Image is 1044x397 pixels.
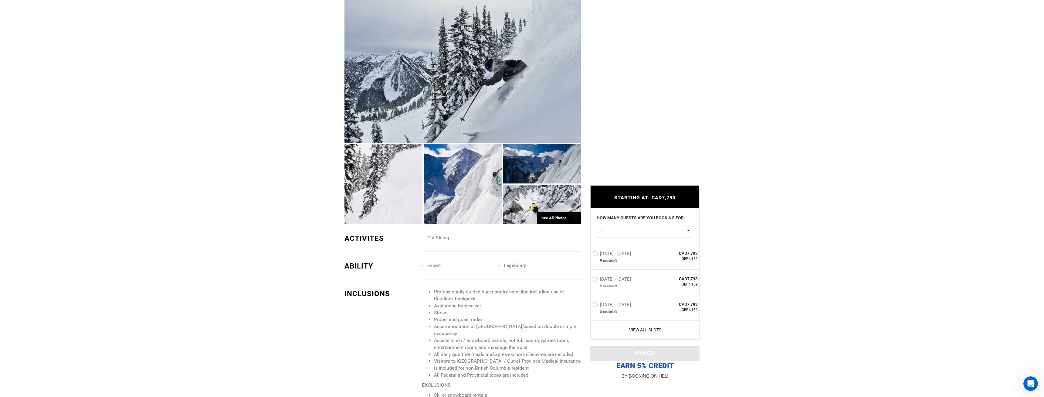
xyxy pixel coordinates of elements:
[10,57,91,74] b: There are absolutely no mark-ups when you book with [PERSON_NAME].
[600,309,602,314] span: 5
[654,282,698,287] span: GBP4,169
[597,223,693,238] button: 1
[344,289,417,299] div: INCLUSIONS
[17,3,27,13] img: Profile image for Carl
[35,161,52,173] button: Kite
[79,176,114,189] button: Custom Trip
[10,39,95,92] div: Welcome to Heli! 👋 We are a marketplace for adventures all over the world. What type of adventure...
[654,276,698,282] span: CAD7,793
[614,194,676,200] span: STARTING AT: CAD7,793
[654,256,698,262] span: GBP4,169
[592,251,632,258] label: [DATE] - [DATE]
[434,337,581,351] li: Access to ski / snowboard rentals, hot tub, sauna, games room, entertainment room, and massage th...
[75,161,93,173] button: Surf
[592,327,698,333] a: View All Slots
[601,227,685,233] span: 1
[434,323,581,337] li: Accommodation at [GEOGRAPHIC_DATA] based on double or triple occupancy
[434,351,581,358] li: All daily gourmet meals and après-ski hors d’oeuvres are included.
[4,2,15,14] button: go back
[590,372,700,380] p: BY BOOKING ON HELI
[592,302,632,309] label: [DATE] - [DATE]
[504,262,526,268] span: Legendary
[654,301,698,307] span: CAD7,793
[603,284,617,289] span: seat left
[60,176,78,189] button: Bike
[600,258,602,263] span: 9
[29,6,69,10] h1: [PERSON_NAME]
[603,258,617,263] span: seat left
[610,258,612,263] span: s
[654,250,698,256] span: CAD7,793
[574,216,578,220] span: →
[600,284,602,289] span: 5
[434,303,581,310] li: Avalanche transceiver
[5,35,100,96] div: Welcome to Heli! 👋We are a marketplace for adventures all over the world.There are absolutely no ...
[603,309,617,314] span: seat left
[95,2,107,14] button: Home
[427,262,441,268] span: Expert
[654,307,698,313] span: GBP4,169
[590,346,700,361] button: PROCEED
[434,310,581,317] li: Shovel
[17,161,32,173] button: Ski
[95,161,114,173] button: Dive
[107,2,117,13] div: Close
[610,309,612,314] span: s
[427,235,449,241] span: Cat Skiing
[344,261,417,271] div: ABILITY
[71,192,114,204] button: Something Else
[5,35,117,109] div: Carl says…
[434,358,581,372] li: Visitors to [GEOGRAPHIC_DATA] / Out-of Province Medical Insurance is included for non-British Col...
[434,316,581,323] li: Probe, and guest radio
[36,176,58,189] button: Safari
[344,233,417,244] div: ACTIVITES
[610,284,612,289] span: s
[422,382,451,388] strong: EXCLUSIONS
[1023,376,1038,391] iframe: Intercom live chat
[434,372,581,379] li: All Federal and Provincial taxes are included.
[10,97,59,101] div: [PERSON_NAME] • 5m ago
[434,289,581,303] li: Professionally guided backcountry catskiing including use of Retallack backpack
[537,212,581,224] div: See All Photos
[55,161,72,173] button: Fish
[597,215,684,223] label: HOW MANY GUESTS ARE YOU BOOKING FOR
[592,276,632,284] label: [DATE] - [DATE]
